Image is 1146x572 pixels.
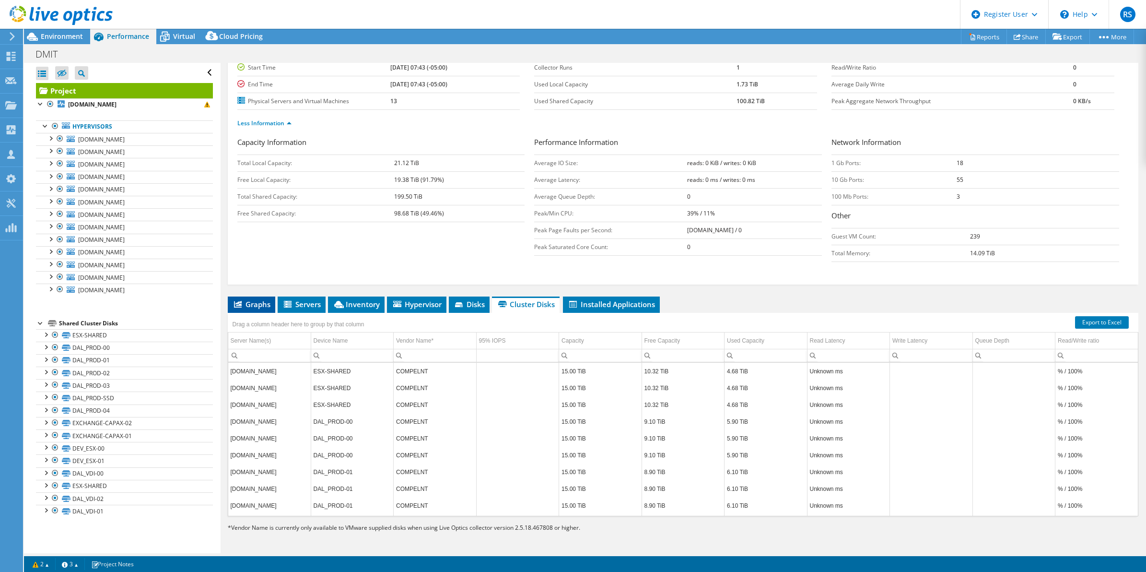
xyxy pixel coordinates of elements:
span: [DOMAIN_NAME] [78,198,125,206]
td: Column 95% IOPS, Filter cell [476,349,559,362]
td: Column Free Capacity, Value 8.90 TiB [642,480,725,497]
b: reads: 0 ms / writes: 0 ms [687,176,755,184]
a: [DOMAIN_NAME] [36,259,213,271]
a: DAL_VDI-00 [36,467,213,480]
td: Column Device Name, Value ESX-SHARED [311,363,394,380]
span: [DOMAIN_NAME] [78,286,125,294]
a: [DOMAIN_NAME] [36,158,213,170]
a: [DOMAIN_NAME] [36,183,213,196]
td: Column Read/Write ratio, Value % / 100% [1055,497,1138,514]
span: Cloud Pricing [219,32,263,41]
a: [DOMAIN_NAME] [36,145,213,158]
b: [DOMAIN_NAME] / 0 [687,226,742,234]
b: 19.38 TiB (91.79%) [394,176,444,184]
td: Column Vendor Name*, Value COMPELNT [394,464,477,480]
td: Column Capacity, Value 15.00 TiB [559,464,642,480]
div: Vendor Name* [396,335,433,346]
td: Column Queue Depth, Filter cell [972,349,1055,362]
td: Column Used Capacity, Value 4.68 TiB [725,396,807,413]
label: Peak Aggregate Network Throughput [831,96,1073,106]
td: Column Read/Write ratio, Value % / 100% [1055,413,1138,430]
td: Column Queue Depth, Value [972,413,1055,430]
a: [DOMAIN_NAME] [36,221,213,233]
a: [DOMAIN_NAME] [36,271,213,284]
b: 0 [687,192,690,201]
b: 39% / 11% [687,209,715,217]
td: Column 95% IOPS, Value [476,413,559,430]
label: Collector Runs [534,63,737,72]
span: RS [1120,7,1135,22]
td: Column Read Latency, Value Unknown ms [807,396,890,413]
b: 3 [957,192,960,201]
td: Column Read Latency, Value Unknown ms [807,497,890,514]
td: Free Capacity Column [642,333,725,349]
b: [DATE] 07:43 (-05:00) [390,63,447,71]
label: End Time [237,80,391,89]
span: Vendor Name is currently only available to VMware supplied disks when using Live Optics collector... [231,524,580,532]
td: Column Free Capacity, Filter cell [642,349,725,362]
b: 14.09 TiB [970,249,995,257]
a: DAL_PROD-01 [36,354,213,367]
td: Column Capacity, Filter cell [559,349,642,362]
span: [DOMAIN_NAME] [78,173,125,181]
td: Used Capacity Column [725,333,807,349]
td: Column Server Name(s), Value dalesx01.demac.com [228,447,311,464]
td: Column Write Latency, Value [890,447,973,464]
span: Disks [454,299,485,309]
td: Column Queue Depth, Value [972,480,1055,497]
td: Column Free Capacity, Value 10.32 TiB [642,396,725,413]
td: Column Used Capacity, Value 6.10 TiB [725,497,807,514]
td: Read Latency Column [807,333,890,349]
div: Data grid [228,313,1139,517]
b: 0 [1073,63,1076,71]
td: Column Device Name, Value DAL_PROD-01 [311,464,394,480]
td: Column Device Name, Value DAL_PROD-00 [311,447,394,464]
td: Total Shared Capacity: [237,188,394,205]
a: DAL_PROD-02 [36,367,213,379]
td: Column Read/Write ratio, Value % / 100% [1055,480,1138,497]
a: DAL_VDI-02 [36,492,213,505]
td: Column Free Capacity, Value 9.10 TiB [642,430,725,447]
label: Read/Write Ratio [831,63,1073,72]
div: Used Capacity [727,335,764,346]
b: 98.68 TiB (49.46%) [394,209,444,217]
td: Column Queue Depth, Value [972,447,1055,464]
td: Server Name(s) Column [228,333,311,349]
td: Column Used Capacity, Value 5.90 TiB [725,413,807,430]
b: 1 [737,63,740,71]
td: Column Read Latency, Value Unknown ms [807,413,890,430]
td: Average Queue Depth: [534,188,687,205]
td: Vendor Name* Column [394,333,477,349]
span: [DOMAIN_NAME] [78,211,125,219]
td: Column Capacity, Value 15.00 TiB [559,497,642,514]
td: Column Server Name(s), Value dalesx02.demac.com [228,380,311,396]
td: Column Used Capacity, Value 6.10 TiB [725,480,807,497]
b: reads: 0 KiB / writes: 0 KiB [687,159,756,167]
span: [DOMAIN_NAME] [78,261,125,269]
td: 95% IOPS Column [476,333,559,349]
span: [DOMAIN_NAME] [78,135,125,143]
a: DAL_VDI-01 [36,505,213,517]
td: Column Free Capacity, Value 8.90 TiB [642,497,725,514]
td: Column Server Name(s), Value dalesx02.demac.com [228,480,311,497]
td: Column Vendor Name*, Value COMPELNT [394,413,477,430]
label: Start Time [237,63,391,72]
div: Read Latency [810,335,845,346]
td: Column Device Name, Value DAL_PROD-00 [311,413,394,430]
td: Column 95% IOPS, Value [476,363,559,380]
td: Column Vendor Name*, Value COMPELNT [394,363,477,380]
td: 100 Mb Ports: [831,188,957,205]
td: Average Latency: [534,171,687,188]
td: Column Vendor Name*, Value COMPELNT [394,430,477,447]
a: [DOMAIN_NAME] [36,246,213,259]
a: DAL_PROD-04 [36,405,213,417]
span: Servers [282,299,321,309]
a: 2 [26,558,56,570]
td: Column Device Name, Value DAL_PROD-00 [311,430,394,447]
span: Environment [41,32,83,41]
td: Column Read Latency, Value Unknown ms [807,380,890,396]
td: Column Write Latency, Value [890,480,973,497]
td: Total Memory: [831,245,970,262]
a: Less Information [237,119,292,127]
b: 13 [390,97,397,105]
